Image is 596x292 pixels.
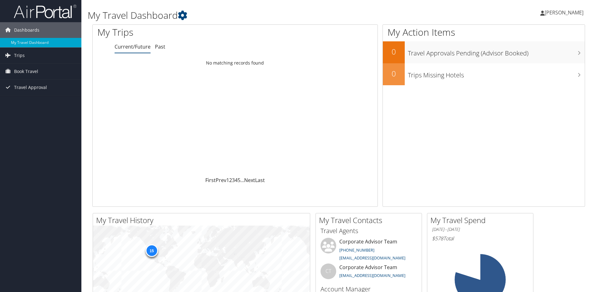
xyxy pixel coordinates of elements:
div: 15 [145,244,158,257]
span: Trips [14,48,25,63]
a: Past [155,43,165,50]
span: Travel Approval [14,80,47,95]
h2: My Travel Spend [430,215,533,226]
span: [PERSON_NAME] [545,9,583,16]
h3: Travel Approvals Pending (Advisor Booked) [408,46,585,58]
span: Book Travel [14,64,38,79]
h2: My Travel Contacts [319,215,422,226]
h3: Trips Missing Hotels [408,68,585,80]
a: 0Travel Approvals Pending (Advisor Booked) [383,41,585,63]
span: Dashboards [14,22,39,38]
li: Corporate Advisor Team [317,238,420,263]
a: 1 [226,177,229,184]
a: Prev [216,177,226,184]
h2: 0 [383,46,405,57]
h3: Travel Agents [321,227,417,235]
h6: [DATE] - [DATE] [432,227,528,232]
span: … [240,177,244,184]
img: airportal-logo.png [14,4,76,19]
a: Next [244,177,255,184]
a: First [205,177,216,184]
div: CT [321,263,336,279]
h1: My Travel Dashboard [88,9,422,22]
h2: My Travel History [96,215,310,226]
h6: Total [432,235,528,242]
a: 2 [229,177,232,184]
h1: My Action Items [383,26,585,39]
span: $578 [432,235,443,242]
a: 3 [232,177,235,184]
a: 0Trips Missing Hotels [383,63,585,85]
a: [PHONE_NUMBER] [339,247,374,253]
a: 4 [235,177,238,184]
td: No matching records found [93,57,378,69]
h2: 0 [383,68,405,79]
a: [EMAIL_ADDRESS][DOMAIN_NAME] [339,273,405,278]
h1: My Trips [97,26,254,39]
a: Last [255,177,265,184]
li: Corporate Advisor Team [317,263,420,284]
a: [PERSON_NAME] [540,3,590,22]
a: [EMAIL_ADDRESS][DOMAIN_NAME] [339,255,405,261]
a: 5 [238,177,240,184]
a: Current/Future [115,43,151,50]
